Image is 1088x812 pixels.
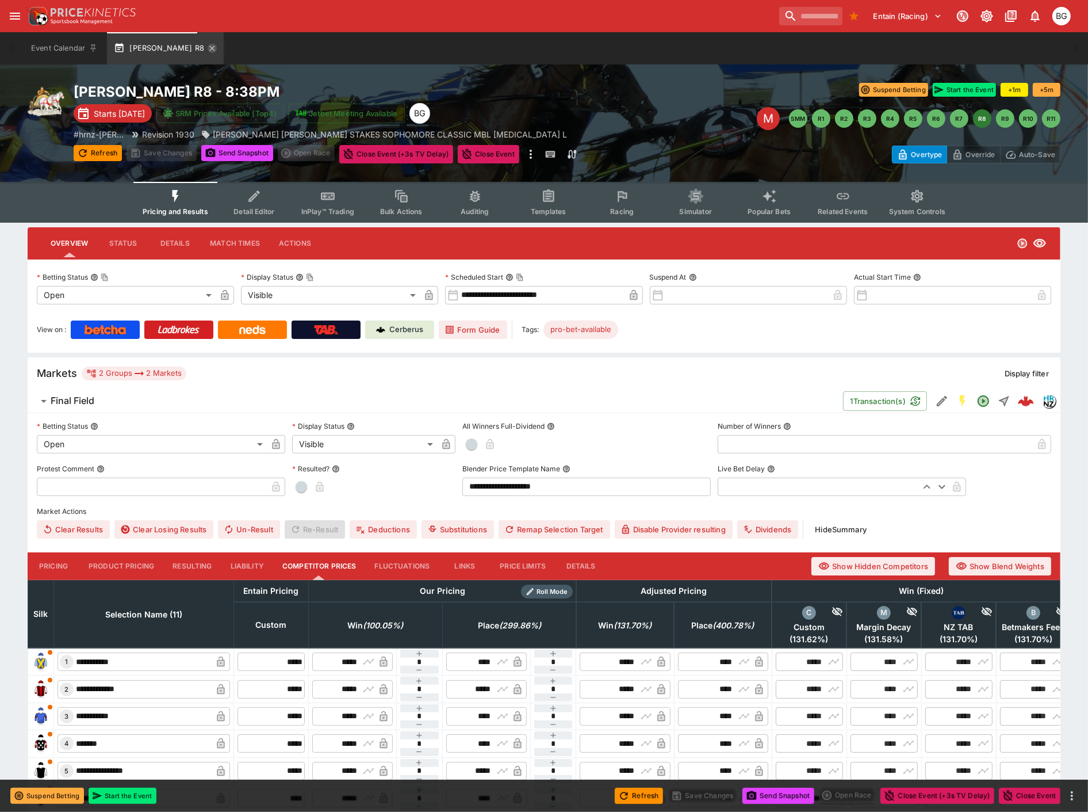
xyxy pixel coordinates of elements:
[516,273,524,281] button: Copy To Clipboard
[24,32,105,64] button: Event Calendar
[462,421,545,431] p: All Winners Full-Dividend
[380,207,423,216] span: Bulk Actions
[904,109,922,128] button: R5
[1042,394,1056,408] div: hrnz
[32,707,50,726] img: runner 3
[816,606,843,620] div: Hide Competitor
[94,108,145,120] p: Starts [DATE]
[757,107,780,130] div: Edit Meeting
[499,619,541,632] em: ( 299.86 %)
[37,503,1051,520] label: Market Actions
[366,552,439,580] button: Fluctuations
[335,619,416,632] span: Win(100.05%)
[285,520,345,539] span: Re-Result
[332,465,340,473] button: Resulted?
[97,230,149,257] button: Status
[892,146,947,163] button: Overtype
[680,207,712,216] span: Simulator
[201,145,273,161] button: Send Snapshot
[409,103,430,124] div: Ben Grimstone
[543,321,618,339] div: Betting Target: cerberus
[37,321,66,339] label: View on :
[1040,606,1067,620] div: Hide Competitor
[201,230,269,257] button: Match Times
[586,619,665,632] span: Win(131.70%)
[37,464,94,474] p: Protest Comment
[845,7,863,25] button: Bookmarks
[1000,146,1060,163] button: Auto-Save
[812,109,830,128] button: R1
[742,788,814,804] button: Send Snapshot
[218,520,279,539] button: Un-Result
[90,422,98,430] button: Betting Status
[74,145,122,161] button: Refresh
[1065,789,1079,803] button: more
[1001,83,1028,97] button: +1m
[350,520,417,539] button: Deductions
[531,207,566,216] span: Templates
[999,788,1060,804] button: Close Event
[679,619,767,632] span: Place(400.78%)
[776,622,843,632] span: Custom
[37,367,77,380] h5: Markets
[37,272,88,282] p: Betting Status
[28,83,64,120] img: harness_racing.png
[465,619,554,632] span: Place(299.86%)
[149,230,201,257] button: Details
[143,207,208,216] span: Pricing and Results
[63,712,71,720] span: 3
[819,787,876,803] div: split button
[37,421,88,431] p: Betting Status
[296,273,304,281] button: Display StatusCopy To Clipboard
[306,273,314,281] button: Copy To Clipboard
[10,788,84,804] button: Suspend Betting
[927,109,945,128] button: R6
[881,109,899,128] button: R4
[976,394,990,408] svg: Open
[221,552,273,580] button: Liability
[278,145,335,161] div: split button
[737,520,798,539] button: Dividends
[610,207,634,216] span: Racing
[201,128,567,140] div: GARRARD SIRES STAKES SOPHOMORE CLASSIC MBL PCE L
[947,146,1000,163] button: Override
[114,520,213,539] button: Clear Losing Results
[101,273,109,281] button: Copy To Clipboard
[994,391,1014,411] button: Straight
[555,552,607,580] button: Details
[1049,3,1074,29] button: Ben Grimstone
[950,109,968,128] button: R7
[911,148,942,161] p: Overtype
[976,6,997,26] button: Toggle light/dark mode
[843,391,927,411] button: 1Transaction(s)
[37,520,110,539] button: Clear Results
[818,207,868,216] span: Related Events
[289,104,405,123] button: Jetbet Meeting Available
[933,83,996,97] button: Start the Event
[234,602,309,648] th: Custom
[347,422,355,430] button: Display Status
[41,230,97,257] button: Overview
[269,230,321,257] button: Actions
[650,272,687,282] p: Suspend At
[239,325,265,334] img: Neds
[522,321,539,339] label: Tags:
[63,739,71,748] span: 4
[952,6,973,26] button: Connected to PK
[966,606,993,620] div: Hide Competitor
[90,273,98,281] button: Betting StatusCopy To Clipboard
[521,585,573,598] div: Show/hide Price Roll mode configuration.
[973,109,991,128] button: R8
[767,465,775,473] button: Live Bet Delay
[37,286,216,304] div: Open
[339,145,453,163] button: Close Event (+3s TV Delay)
[973,391,994,411] button: Open
[718,421,781,431] p: Number of Winners
[158,325,200,334] img: Ladbrokes
[461,207,489,216] span: Auditing
[543,324,618,336] span: pro-bet-available
[241,286,420,304] div: Visible
[314,325,338,334] img: TabNZ
[93,608,195,622] span: Selection Name (11)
